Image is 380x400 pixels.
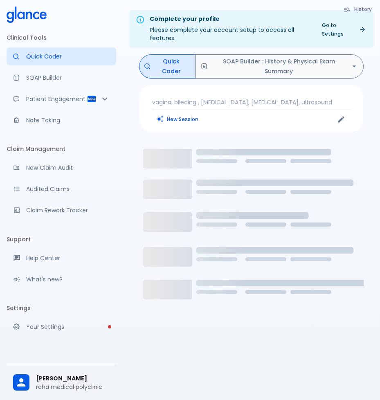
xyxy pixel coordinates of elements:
[7,111,116,129] a: Advanced note-taking
[36,374,110,383] span: [PERSON_NAME]
[26,185,110,193] p: Audited Claims
[7,298,116,318] li: Settings
[150,15,310,24] div: Complete your profile
[7,139,116,159] li: Claim Management
[7,90,116,108] div: Patient Reports & Referrals
[7,318,116,336] a: Please complete account setup
[317,19,370,40] a: Go to Settings
[139,54,196,79] button: Quick Coder
[26,164,110,172] p: New Claim Audit
[7,201,116,219] a: Monitor progress of claim corrections
[7,229,116,249] li: Support
[7,180,116,198] a: View audited claims
[26,52,110,61] p: Quick Coder
[26,206,110,214] p: Claim Rework Tracker
[7,369,116,397] div: [PERSON_NAME]raha medical polyclinic
[340,3,377,15] button: History
[196,54,364,79] button: SOAP Builder : History & Physical Exam Summary
[152,113,203,125] button: Clears all inputs and results.
[7,47,116,65] a: Moramiz: Find ICD10AM codes instantly
[7,69,116,87] a: Docugen: Compose a clinical documentation in seconds
[150,12,310,45] div: Please complete your account setup to access all features.
[26,74,110,82] p: SOAP Builder
[26,323,110,331] p: Your Settings
[36,383,110,391] p: raha medical polyclinic
[152,98,351,106] p: vaginal blleding , [MEDICAL_DATA], [MEDICAL_DATA], ultrasound
[7,270,116,288] div: Recent updates and feature releases
[26,116,110,124] p: Note Taking
[7,249,116,267] a: Get help from our support team
[26,254,110,262] p: Help Center
[26,275,110,283] p: What's new?
[335,113,347,126] button: Edit
[26,95,87,103] p: Patient Engagement
[7,28,116,47] li: Clinical Tools
[7,159,116,177] a: Audit a new claim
